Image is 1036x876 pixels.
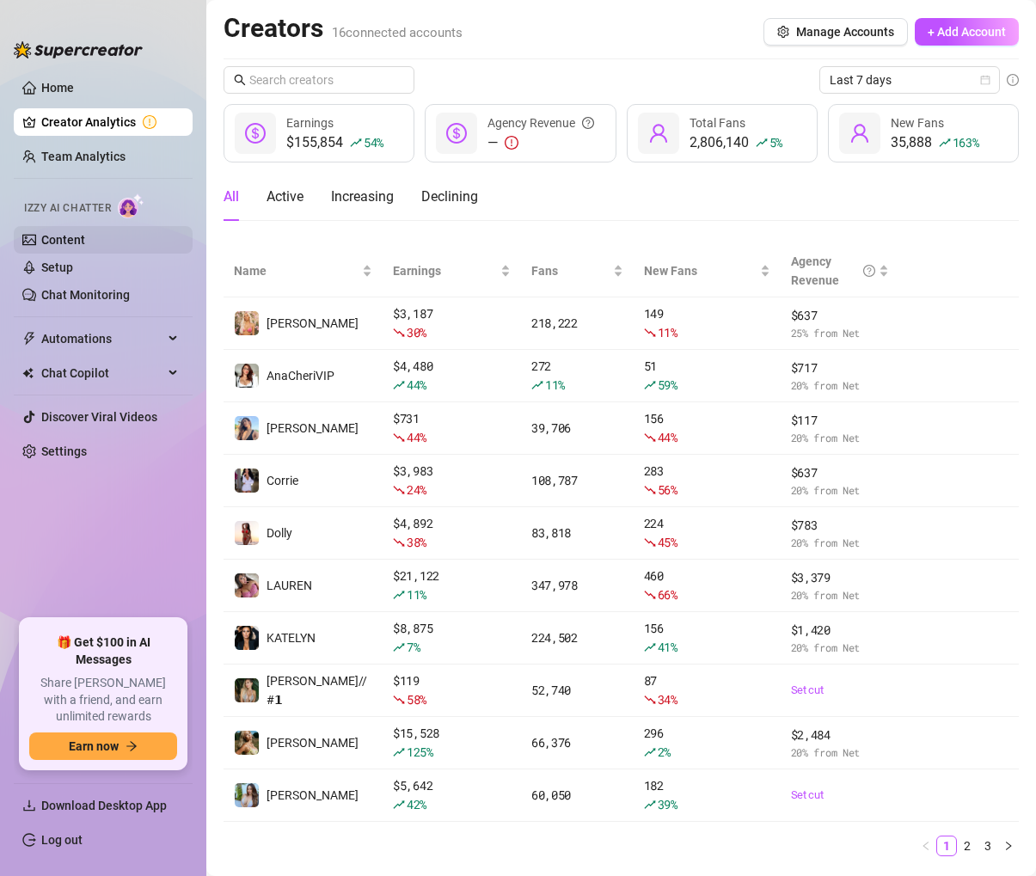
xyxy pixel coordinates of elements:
a: 1 [937,836,956,855]
img: AnaCheriVIP [235,364,259,388]
span: AnaCheriVIP [267,369,334,383]
div: $ 8,875 [393,619,511,657]
div: 39,706 [531,419,623,438]
div: 283 [644,462,770,499]
button: left [916,836,936,856]
div: 272 [531,357,623,395]
span: Name [234,261,359,280]
span: Corrie [267,474,298,487]
span: left [921,841,931,851]
span: fall [644,327,656,339]
span: Download Desktop App [41,799,167,812]
span: fall [644,484,656,496]
span: fall [644,432,656,444]
img: Anthia [235,311,259,335]
div: 224,502 [531,628,623,647]
div: Agency Revenue [487,113,594,132]
div: $ 21,122 [393,567,511,604]
img: ANGI [235,731,259,755]
span: user [849,123,870,144]
span: [PERSON_NAME]//#𝟭 [267,674,367,707]
li: Next Page [998,836,1019,856]
span: fall [644,694,656,706]
div: 66,376 [531,733,623,752]
span: Earn now [69,739,119,753]
span: Earnings [393,261,497,280]
div: $ 3,983 [393,462,511,499]
div: 51 [644,357,770,395]
span: right [1003,841,1014,851]
a: Content [41,233,85,247]
span: rise [644,799,656,811]
span: Last 7 days [830,67,990,93]
span: New Fans [891,116,944,130]
a: Creator Analytics exclamation-circle [41,108,179,136]
span: 44 % [407,377,426,393]
div: 87 [644,671,770,709]
span: 39 % [658,796,677,812]
span: rise [393,799,405,811]
span: rise [393,746,405,758]
img: Sibyl [235,416,259,440]
th: Name [224,245,383,297]
img: KATELYN [235,626,259,650]
div: $ 731 [393,409,511,447]
span: user [648,123,669,144]
div: 347,978 [531,576,623,595]
span: [PERSON_NAME] [267,421,359,435]
span: question-circle [863,252,875,290]
span: exclamation-circle [505,136,518,150]
span: 16 connected accounts [332,25,463,40]
span: 59 % [658,377,677,393]
span: 58 % [407,691,426,708]
span: 24 % [407,481,426,498]
span: 20 % from Net [791,587,890,603]
span: $ 783 [791,516,890,535]
div: Active [267,187,303,207]
li: 3 [978,836,998,856]
button: Earn nowarrow-right [29,732,177,760]
span: 44 % [407,429,426,445]
span: 🎁 Get $100 in AI Messages [29,634,177,668]
span: 20 % from Net [791,535,890,551]
span: $ 637 [791,463,890,482]
span: Earnings [286,116,334,130]
div: $ 15,528 [393,724,511,762]
span: rise [644,379,656,391]
div: $ 5,642 [393,776,511,814]
li: 2 [957,836,978,856]
div: 83,818 [531,524,623,542]
span: arrow-right [126,740,138,752]
div: 156 [644,409,770,447]
a: Team Analytics [41,150,126,163]
div: 2,806,140 [690,132,782,153]
span: New Fans [644,261,757,280]
div: 35,888 [891,132,979,153]
span: thunderbolt [22,332,36,346]
span: 2 % [658,744,671,760]
span: Manage Accounts [796,25,894,39]
span: 25 % from Net [791,325,890,341]
span: fall [644,536,656,548]
img: logo-BBDzfeDw.svg [14,41,143,58]
span: $ 637 [791,306,890,325]
span: question-circle [582,113,594,132]
div: $155,854 [286,132,383,153]
span: rise [393,589,405,601]
span: 20 % from Net [791,482,890,499]
div: — [487,132,594,153]
span: fall [393,484,405,496]
div: 224 [644,514,770,552]
span: download [22,799,36,812]
span: rise [393,379,405,391]
div: Increasing [331,187,394,207]
button: Manage Accounts [763,18,908,46]
span: 41 % [658,639,677,655]
span: fall [393,694,405,706]
span: Share [PERSON_NAME] with a friend, and earn unlimited rewards [29,675,177,726]
button: right [998,836,1019,856]
span: 42 % [407,796,426,812]
span: rise [939,137,951,149]
a: Setup [41,260,73,274]
button: + Add Account [915,18,1019,46]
